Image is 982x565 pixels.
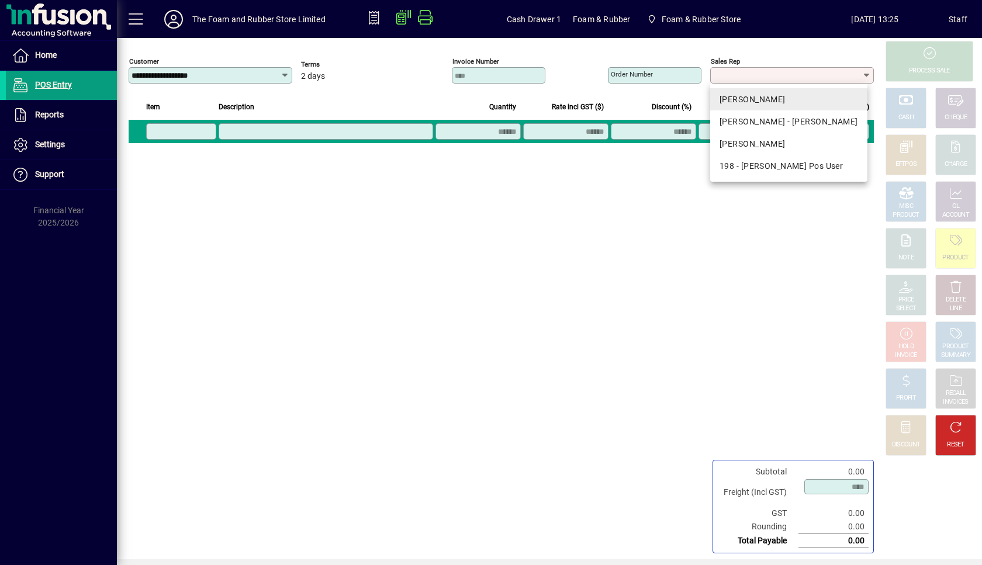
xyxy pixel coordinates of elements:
[35,50,57,60] span: Home
[573,10,630,29] span: Foam & Rubber
[946,389,966,398] div: RECALL
[898,254,914,262] div: NOTE
[192,10,326,29] div: The Foam and Rubber Store Limited
[941,351,970,360] div: SUMMARY
[710,88,867,110] mat-option: DAVE - Dave
[489,100,516,113] span: Quantity
[35,110,64,119] span: Reports
[896,394,916,403] div: PROFIT
[947,441,964,449] div: RESET
[942,211,969,220] div: ACCOUNT
[892,441,920,449] div: DISCOUNT
[950,304,962,313] div: LINE
[662,10,741,29] span: Foam & Rubber Store
[6,160,117,189] a: Support
[301,61,371,68] span: Terms
[710,133,867,155] mat-option: SHANE - Shane
[6,130,117,160] a: Settings
[798,465,869,479] td: 0.00
[720,138,858,150] div: [PERSON_NAME]
[898,113,914,122] div: CASH
[6,100,117,130] a: Reports
[798,520,869,534] td: 0.00
[710,155,867,177] mat-option: 198 - Shane Pos User
[718,520,798,534] td: Rounding
[942,342,969,351] div: PRODUCT
[452,57,499,65] mat-label: Invoice number
[798,534,869,548] td: 0.00
[35,169,64,179] span: Support
[720,160,858,172] div: 198 - [PERSON_NAME] Pos User
[718,465,798,479] td: Subtotal
[507,10,561,29] span: Cash Drawer 1
[720,116,858,128] div: [PERSON_NAME] - [PERSON_NAME]
[718,507,798,520] td: GST
[129,57,159,65] mat-label: Customer
[945,113,967,122] div: CHEQUE
[909,67,950,75] div: PROCESS SALE
[943,398,968,407] div: INVOICES
[718,534,798,548] td: Total Payable
[6,41,117,70] a: Home
[893,211,919,220] div: PRODUCT
[895,351,917,360] div: INVOICE
[35,140,65,149] span: Settings
[720,93,858,106] div: [PERSON_NAME]
[952,202,960,211] div: GL
[301,72,325,81] span: 2 days
[896,304,917,313] div: SELECT
[652,100,691,113] span: Discount (%)
[895,160,917,169] div: EFTPOS
[35,80,72,89] span: POS Entry
[642,9,745,30] span: Foam & Rubber Store
[801,10,949,29] span: [DATE] 13:25
[219,100,254,113] span: Description
[798,507,869,520] td: 0.00
[710,110,867,133] mat-option: EMMA - Emma Ormsby
[899,202,913,211] div: MISC
[942,254,969,262] div: PRODUCT
[552,100,604,113] span: Rate incl GST ($)
[155,9,192,30] button: Profile
[946,296,966,304] div: DELETE
[898,342,914,351] div: HOLD
[711,57,740,65] mat-label: Sales rep
[945,160,967,169] div: CHARGE
[146,100,160,113] span: Item
[898,296,914,304] div: PRICE
[718,479,798,507] td: Freight (Incl GST)
[611,70,653,78] mat-label: Order number
[949,10,967,29] div: Staff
